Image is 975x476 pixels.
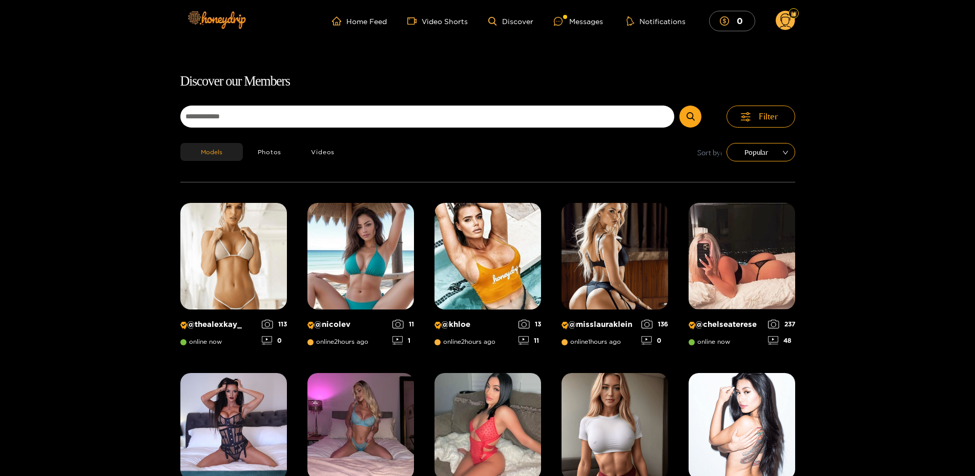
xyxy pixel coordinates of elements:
[434,320,513,329] p: @ khloe
[407,16,468,26] a: Video Shorts
[488,17,533,26] a: Discover
[697,147,722,158] span: Sort by:
[709,11,755,31] button: 0
[768,320,795,328] div: 237
[562,338,621,345] span: online 1 hours ago
[262,336,287,345] div: 0
[434,338,495,345] span: online 2 hours ago
[641,336,668,345] div: 0
[332,16,387,26] a: Home Feed
[392,320,414,328] div: 11
[518,320,541,328] div: 13
[307,203,414,309] img: Creator Profile Image: nicolev
[689,338,730,345] span: online now
[307,203,414,353] a: Creator Profile Image: nicolev@nicolevonline2hours ago111
[562,203,668,353] a: Creator Profile Image: misslauraklein@misslaurakleinonline1hours ago1360
[518,336,541,345] div: 11
[554,15,603,27] div: Messages
[791,11,797,17] img: Fan Level
[296,143,349,161] button: Videos
[562,203,668,309] img: Creator Profile Image: misslauraklein
[689,203,795,309] img: Creator Profile Image: chelseaterese
[735,15,744,26] mark: 0
[434,203,541,353] a: Creator Profile Image: khloe@khloeonline2hours ago1311
[243,143,297,161] button: Photos
[180,320,257,329] p: @ thealexkay_
[307,338,368,345] span: online 2 hours ago
[180,71,795,92] h1: Discover our Members
[689,203,795,353] a: Creator Profile Image: chelseaterese@chelseatereseonline now23748
[180,143,243,161] button: Models
[720,16,734,26] span: dollar
[624,16,689,26] button: Notifications
[307,320,387,329] p: @ nicolev
[180,203,287,309] img: Creator Profile Image: thealexkay_
[759,111,778,122] span: Filter
[727,106,795,128] button: Filter
[641,320,668,328] div: 136
[434,203,541,309] img: Creator Profile Image: khloe
[689,320,763,329] p: @ chelseaterese
[727,143,795,161] div: sort
[768,336,795,345] div: 48
[407,16,422,26] span: video-camera
[180,203,287,353] a: Creator Profile Image: thealexkay_@thealexkay_online now1130
[180,338,222,345] span: online now
[262,320,287,328] div: 113
[679,106,701,128] button: Submit Search
[332,16,346,26] span: home
[562,320,636,329] p: @ misslauraklein
[734,144,787,160] span: Popular
[392,336,414,345] div: 1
